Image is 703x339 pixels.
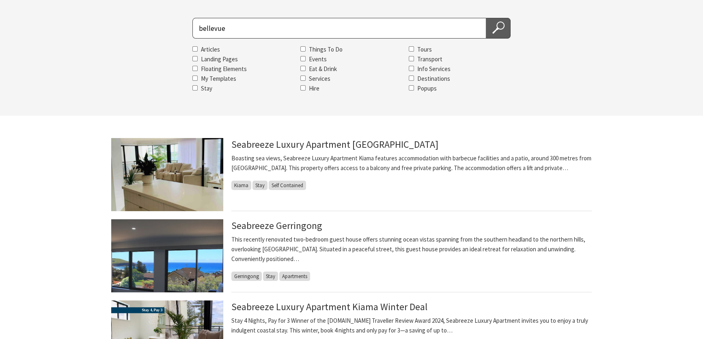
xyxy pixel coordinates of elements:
[309,45,343,53] label: Things To Do
[231,181,251,190] span: Kiama
[231,300,427,313] a: Seabreeze Luxury Apartment Kiama Winter Deal
[417,45,432,53] label: Tours
[231,138,438,151] a: Seabreeze Luxury Apartment [GEOGRAPHIC_DATA]
[231,235,592,264] p: This recently renovated two-bedroom guest house offers stunning ocean vistas spanning from the so...
[231,153,592,173] p: Boasting sea views, Seabreeze Luxury Apartment Kiama features accommodation with barbecue facilit...
[263,272,278,281] span: Stay
[192,18,486,39] input: Search for:
[201,65,247,73] label: Floating Elements
[269,181,306,190] span: Self Contained
[309,55,327,63] label: Events
[231,272,262,281] span: Gerringong
[417,65,451,73] label: Info Services
[201,75,236,82] label: My Templates
[201,84,212,92] label: Stay
[417,84,437,92] label: Popups
[309,65,337,73] label: Eat & Drink
[231,219,322,232] a: Seabreeze Gerringong
[417,55,442,63] label: Transport
[417,75,450,82] label: Destinations
[252,181,267,190] span: Stay
[279,272,310,281] span: Apartments
[111,219,223,292] img: View
[309,75,330,82] label: Services
[231,316,592,335] p: Stay 4 Nights, Pay for 3 Winner of the [DOMAIN_NAME] Traveller Review Award 2024, Seabreeze Luxur...
[201,45,220,53] label: Articles
[309,84,319,92] label: Hire
[201,55,238,63] label: Landing Pages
